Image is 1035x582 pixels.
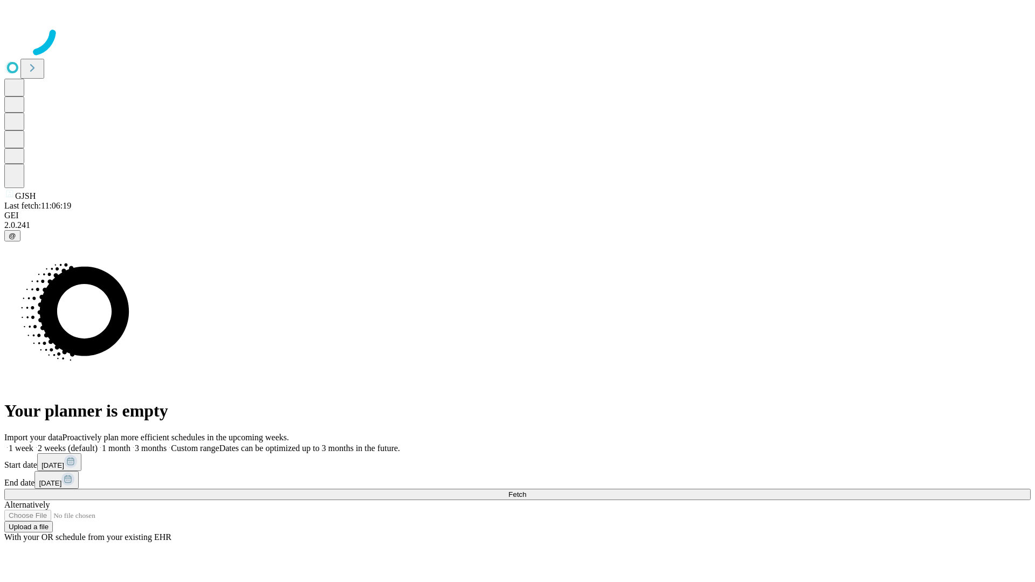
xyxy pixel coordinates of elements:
[4,500,50,509] span: Alternatively
[15,191,36,200] span: GJSH
[9,444,33,453] span: 1 week
[4,433,63,442] span: Import your data
[38,444,98,453] span: 2 weeks (default)
[171,444,219,453] span: Custom range
[4,489,1031,500] button: Fetch
[4,201,71,210] span: Last fetch: 11:06:19
[9,232,16,240] span: @
[34,471,79,489] button: [DATE]
[4,220,1031,230] div: 2.0.241
[102,444,130,453] span: 1 month
[4,211,1031,220] div: GEI
[219,444,400,453] span: Dates can be optimized up to 3 months in the future.
[37,453,81,471] button: [DATE]
[135,444,167,453] span: 3 months
[4,532,171,542] span: With your OR schedule from your existing EHR
[4,453,1031,471] div: Start date
[4,230,20,241] button: @
[39,479,61,487] span: [DATE]
[4,471,1031,489] div: End date
[63,433,289,442] span: Proactively plan more efficient schedules in the upcoming weeks.
[4,521,53,532] button: Upload a file
[42,461,64,469] span: [DATE]
[4,401,1031,421] h1: Your planner is empty
[508,490,526,498] span: Fetch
